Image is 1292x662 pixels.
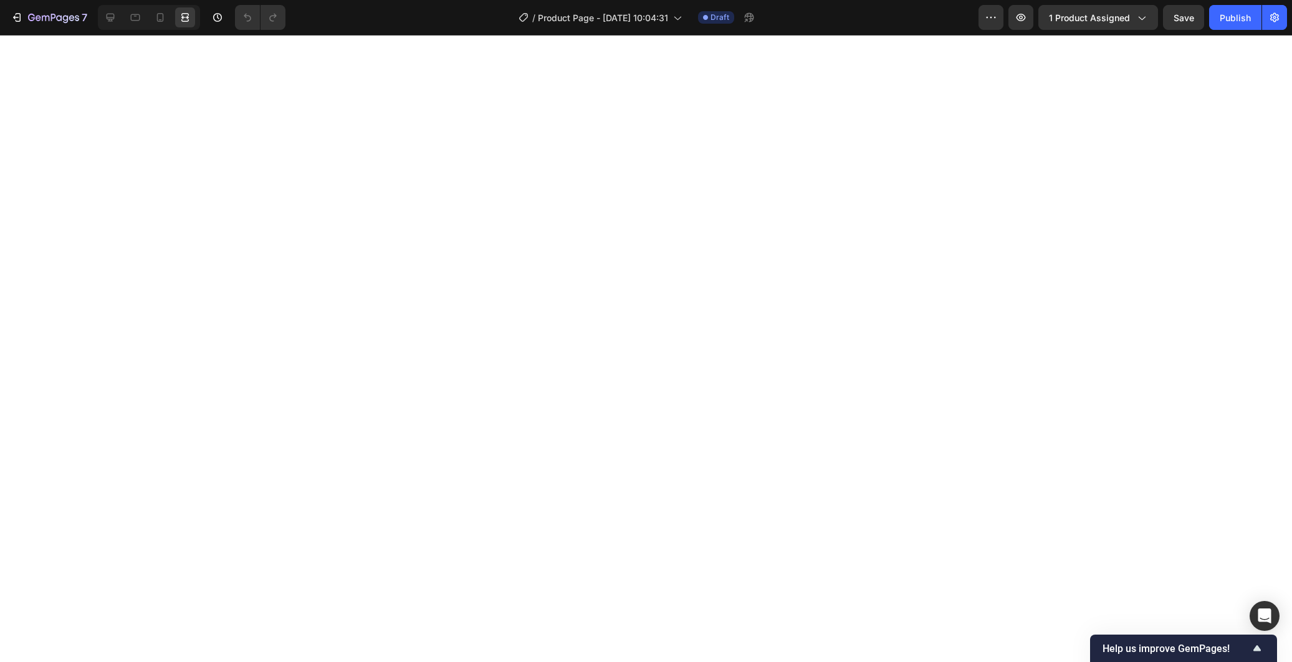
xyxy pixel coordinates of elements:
span: Draft [711,12,729,23]
button: 7 [5,5,93,30]
span: 1 product assigned [1049,11,1130,24]
button: Show survey - Help us improve GemPages! [1103,641,1265,656]
p: 7 [82,10,87,25]
div: Open Intercom Messenger [1250,601,1280,631]
button: Publish [1209,5,1261,30]
span: / [532,11,535,24]
div: Publish [1220,11,1251,24]
span: Product Page - [DATE] 10:04:31 [538,11,668,24]
span: Help us improve GemPages! [1103,643,1250,655]
button: Save [1163,5,1204,30]
div: Undo/Redo [235,5,285,30]
button: 1 product assigned [1038,5,1158,30]
span: Save [1174,12,1194,23]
